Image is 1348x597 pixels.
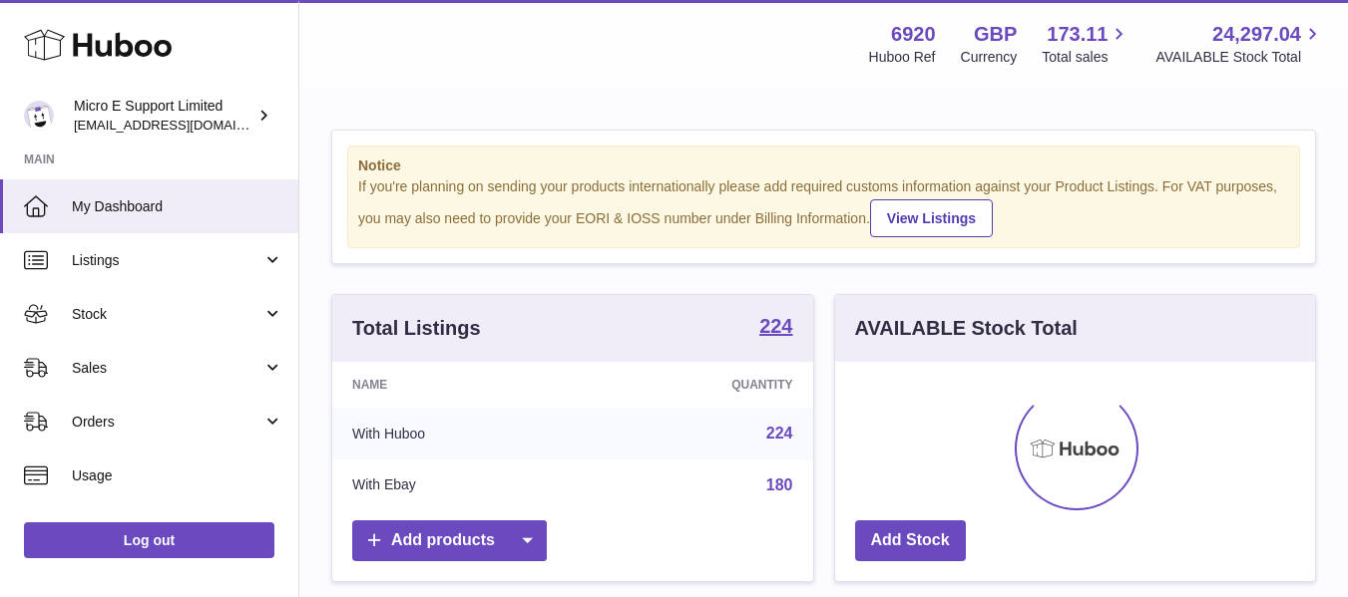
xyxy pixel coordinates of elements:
[72,251,262,270] span: Listings
[759,316,792,336] strong: 224
[72,466,283,485] span: Usage
[1047,21,1108,48] span: 173.11
[358,177,1289,237] div: If you're planning on sending your products internationally please add required customs informati...
[766,425,793,442] a: 224
[1155,21,1324,67] a: 24,297.04 AVAILABLE Stock Total
[332,459,586,511] td: With Ebay
[1042,21,1130,67] a: 173.11 Total sales
[72,413,262,432] span: Orders
[891,21,936,48] strong: 6920
[974,21,1017,48] strong: GBP
[1155,48,1324,67] span: AVAILABLE Stock Total
[72,305,262,324] span: Stock
[855,315,1078,342] h3: AVAILABLE Stock Total
[72,197,283,216] span: My Dashboard
[1042,48,1130,67] span: Total sales
[74,97,253,135] div: Micro E Support Limited
[24,101,54,131] img: contact@micropcsupport.com
[855,520,966,561] a: Add Stock
[869,48,936,67] div: Huboo Ref
[1212,21,1301,48] span: 24,297.04
[586,362,813,408] th: Quantity
[332,408,586,459] td: With Huboo
[74,117,293,133] span: [EMAIL_ADDRESS][DOMAIN_NAME]
[766,476,793,493] a: 180
[358,156,1289,175] strong: Notice
[72,359,262,378] span: Sales
[332,362,586,408] th: Name
[961,48,1018,67] div: Currency
[352,520,547,561] a: Add products
[24,522,274,558] a: Log out
[759,316,792,340] a: 224
[870,199,993,237] a: View Listings
[352,315,481,342] h3: Total Listings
